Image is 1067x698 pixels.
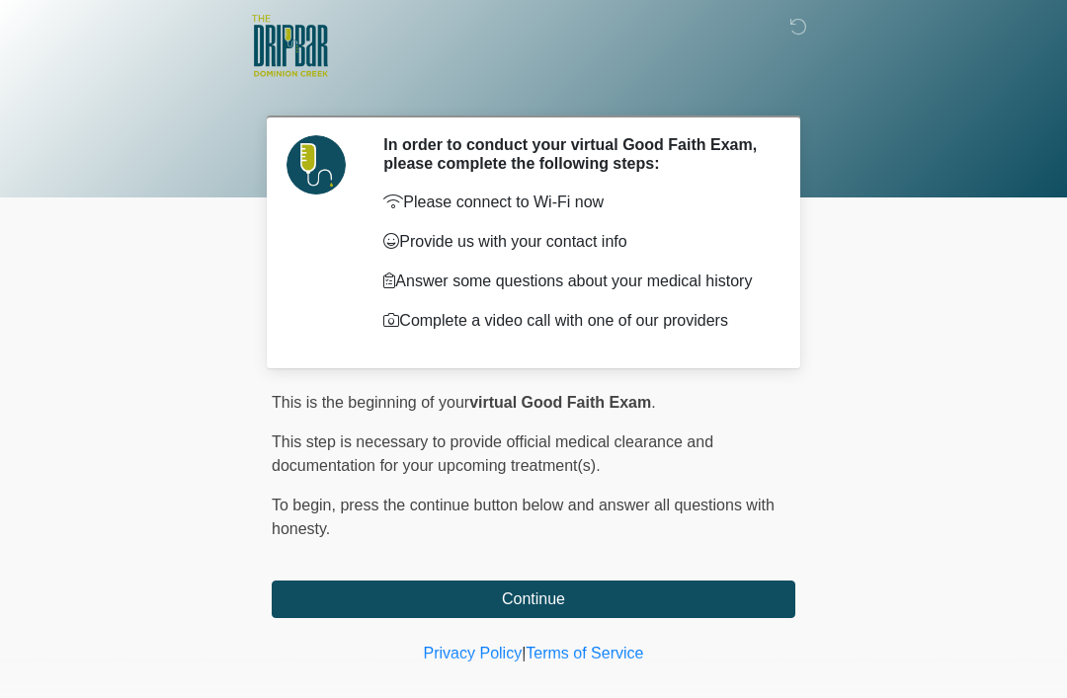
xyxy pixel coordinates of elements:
span: . [651,394,655,411]
span: This is the beginning of your [272,394,469,411]
a: | [522,645,526,661]
span: press the continue button below and answer all questions with honesty. [272,497,775,537]
p: Complete a video call with one of our providers [383,309,766,333]
img: Agent Avatar [287,135,346,194]
p: Provide us with your contact info [383,230,766,254]
button: Continue [272,581,795,618]
img: The DRIPBaR - San Antonio Dominion Creek Logo [252,15,328,80]
h2: In order to conduct your virtual Good Faith Exam, please complete the following steps: [383,135,766,173]
a: Privacy Policy [424,645,523,661]
p: Answer some questions about your medical history [383,270,766,293]
p: Please connect to Wi-Fi now [383,191,766,214]
a: Terms of Service [526,645,643,661]
strong: virtual Good Faith Exam [469,394,651,411]
span: To begin, [272,497,340,513]
span: This step is necessary to provide official medical clearance and documentation for your upcoming ... [272,433,713,474]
